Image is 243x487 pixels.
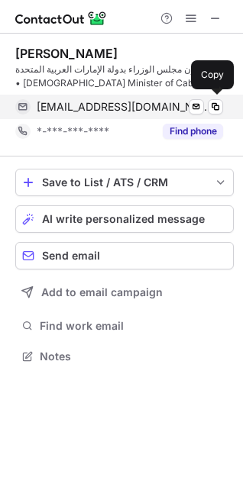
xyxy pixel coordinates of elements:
[40,319,228,333] span: Find work email
[42,176,207,189] div: Save to List / ATS / CRM
[15,169,234,196] button: save-profile-one-click
[40,350,228,363] span: Notes
[37,100,212,114] span: [EMAIL_ADDRESS][DOMAIN_NAME]
[42,213,205,225] span: AI write personalized message
[15,346,234,367] button: Notes
[42,250,100,262] span: Send email
[15,63,234,90] div: وزير شؤون مجلس الوزراء بدولة الإمارات العربية المتحدة • [DEMOGRAPHIC_DATA] Minister of Cabinet Af...
[41,286,163,298] span: Add to email campaign
[15,279,234,306] button: Add to email campaign
[15,315,234,337] button: Find work email
[15,205,234,233] button: AI write personalized message
[15,242,234,269] button: Send email
[163,124,223,139] button: Reveal Button
[15,9,107,27] img: ContactOut v5.3.10
[15,46,118,61] div: [PERSON_NAME]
